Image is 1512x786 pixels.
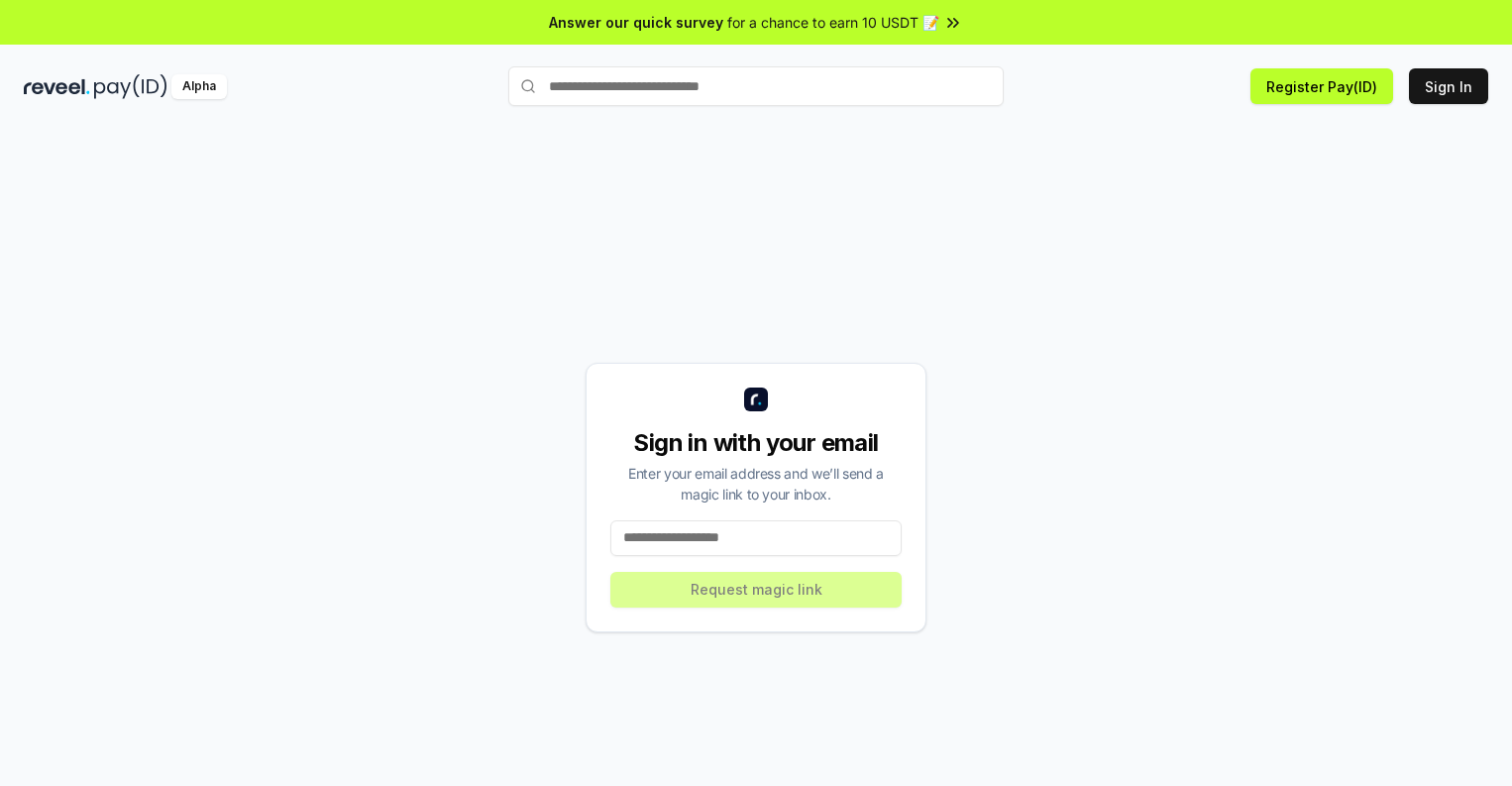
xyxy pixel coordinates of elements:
button: Sign In [1409,68,1488,104]
div: Alpha [171,74,227,99]
div: Enter your email address and we’ll send a magic link to your inbox. [610,463,902,505]
div: Sign in with your email [610,427,902,459]
span: Answer our quick survey [549,12,723,33]
span: for a chance to earn 10 USDT 📝 [727,12,939,33]
button: Register Pay(ID) [1250,68,1393,104]
img: logo_small [744,388,768,411]
img: pay_id [94,74,167,99]
img: reveel_dark [24,74,90,99]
